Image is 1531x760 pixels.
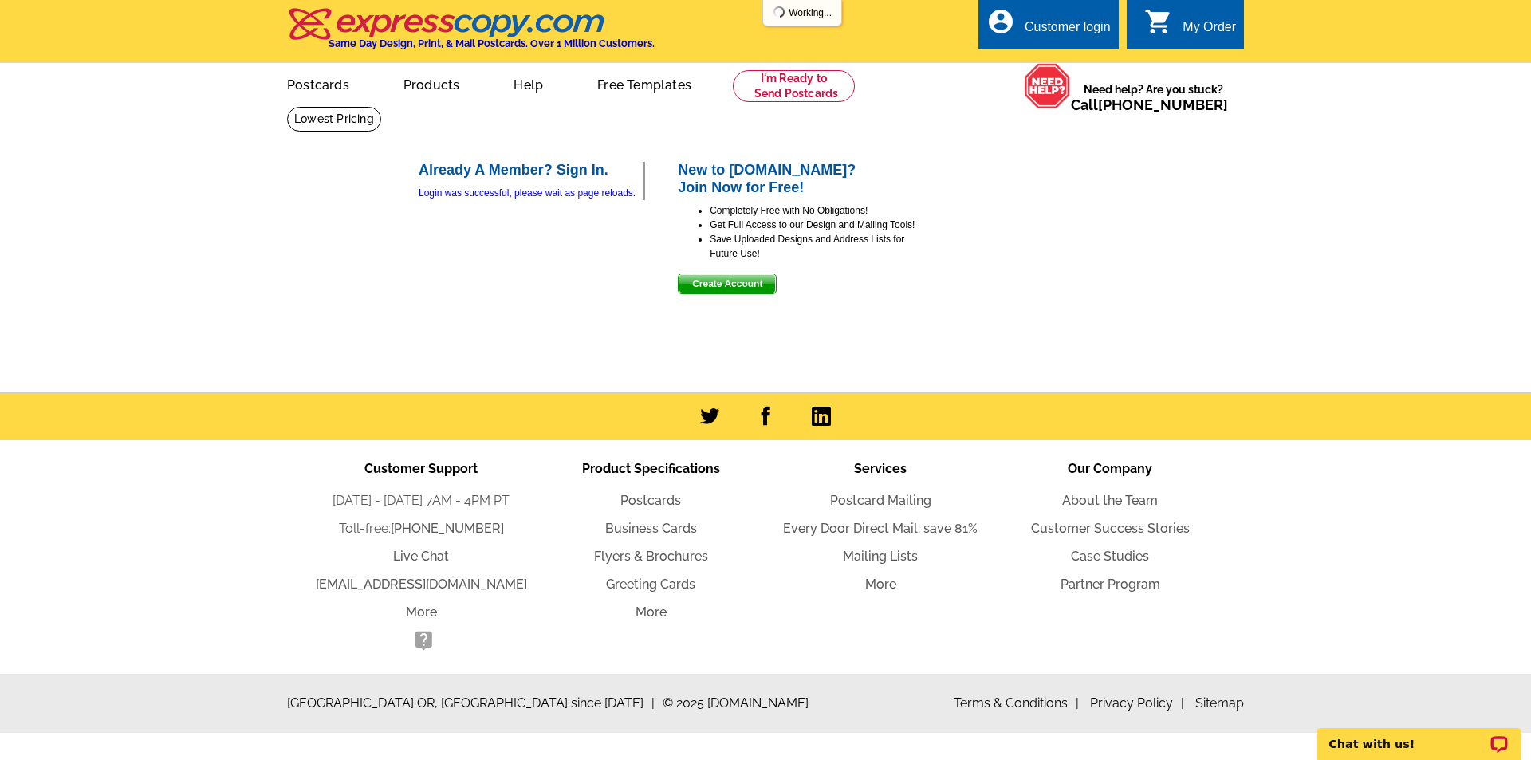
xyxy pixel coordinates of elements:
[663,694,809,713] span: © 2025 [DOMAIN_NAME]
[830,493,931,508] a: Postcard Mailing
[636,604,667,620] a: More
[287,694,655,713] span: [GEOGRAPHIC_DATA] OR, [GEOGRAPHIC_DATA] since [DATE]
[262,65,375,102] a: Postcards
[986,7,1015,36] i: account_circle
[391,521,504,536] a: [PHONE_NUMBER]
[843,549,918,564] a: Mailing Lists
[378,65,486,102] a: Products
[488,65,569,102] a: Help
[419,186,643,200] div: Login was successful, please wait as page reloads.
[1071,549,1149,564] a: Case Studies
[594,549,708,564] a: Flyers & Brochures
[1183,20,1236,42] div: My Order
[1144,7,1173,36] i: shopping_cart
[1307,710,1531,760] iframe: LiveChat chat widget
[606,577,695,592] a: Greeting Cards
[1062,493,1158,508] a: About the Team
[679,274,776,293] span: Create Account
[364,461,478,476] span: Customer Support
[854,461,907,476] span: Services
[329,37,655,49] h4: Same Day Design, Print, & Mail Postcards. Over 1 Million Customers.
[393,549,449,564] a: Live Chat
[1071,81,1236,113] span: Need help? Are you stuck?
[678,274,777,294] button: Create Account
[954,695,1079,711] a: Terms & Conditions
[773,6,785,18] img: loading...
[582,461,720,476] span: Product Specifications
[1144,18,1236,37] a: shopping_cart My Order
[710,218,917,232] li: Get Full Access to our Design and Mailing Tools!
[710,203,917,218] li: Completely Free with No Obligations!
[605,521,697,536] a: Business Cards
[678,162,917,196] h2: New to [DOMAIN_NAME]? Join Now for Free!
[1090,695,1184,711] a: Privacy Policy
[1025,20,1111,42] div: Customer login
[620,493,681,508] a: Postcards
[306,519,536,538] li: Toll-free:
[710,232,917,261] li: Save Uploaded Designs and Address Lists for Future Use!
[1068,461,1152,476] span: Our Company
[316,577,527,592] a: [EMAIL_ADDRESS][DOMAIN_NAME]
[406,604,437,620] a: More
[1024,63,1071,109] img: help
[1061,577,1160,592] a: Partner Program
[986,18,1111,37] a: account_circle Customer login
[1098,96,1228,113] a: [PHONE_NUMBER]
[1071,96,1228,113] span: Call
[287,19,655,49] a: Same Day Design, Print, & Mail Postcards. Over 1 Million Customers.
[1195,695,1244,711] a: Sitemap
[306,491,536,510] li: [DATE] - [DATE] 7AM - 4PM PT
[419,162,643,179] h2: Already A Member? Sign In.
[572,65,717,102] a: Free Templates
[783,521,978,536] a: Every Door Direct Mail: save 81%
[1031,521,1190,536] a: Customer Success Stories
[865,577,896,592] a: More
